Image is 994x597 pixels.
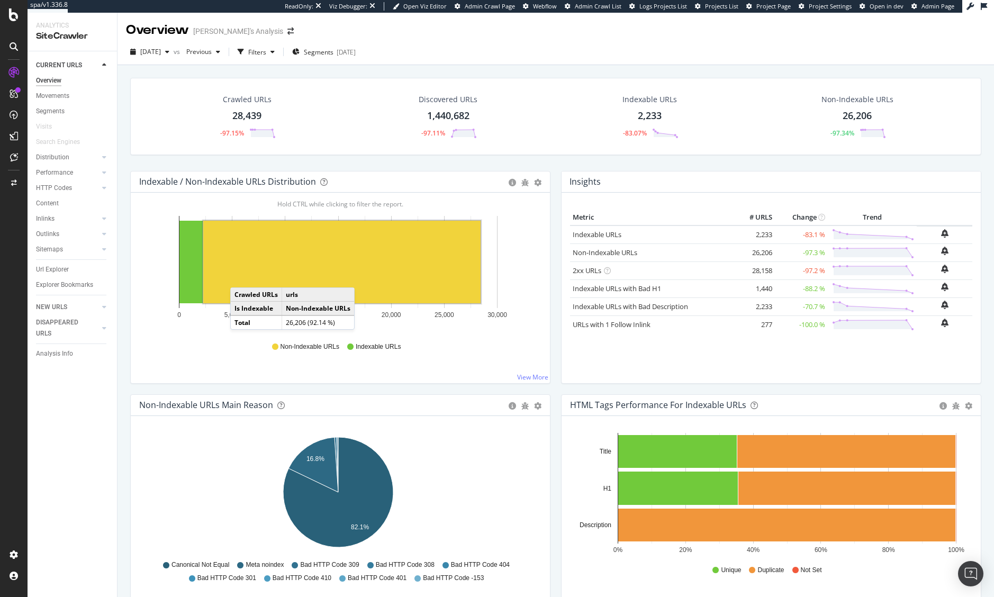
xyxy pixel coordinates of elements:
[231,315,282,329] td: Total
[570,400,746,410] div: HTML Tags Performance for Indexable URLs
[622,94,677,105] div: Indexable URLs
[509,402,516,410] div: circle-info
[171,560,229,569] span: Canonical Not Equal
[573,320,650,329] a: URLs with 1 Follow Inlink
[139,433,538,556] div: A chart.
[775,279,828,297] td: -88.2 %
[231,288,282,302] td: Crawled URLs
[36,60,99,71] a: CURRENT URLS
[721,566,741,575] span: Unique
[941,265,948,273] div: bell-plus
[421,129,445,138] div: -97.11%
[36,317,89,339] div: DISAPPEARED URLS
[952,402,960,410] div: bug
[36,348,110,359] a: Analysis Info
[533,2,557,10] span: Webflow
[830,129,854,138] div: -97.34%
[573,248,637,257] a: Non-Indexable URLs
[733,315,775,333] td: 277
[382,311,401,319] text: 20,000
[36,137,80,148] div: Search Engines
[775,210,828,225] th: Change
[36,317,99,339] a: DISAPPEARED URLS
[756,2,791,10] span: Project Page
[403,2,447,10] span: Open Viz Editor
[815,546,827,554] text: 60%
[36,264,69,275] div: Url Explorer
[288,43,360,60] button: Segments[DATE]
[775,243,828,261] td: -97.3 %
[306,455,324,463] text: 16.8%
[958,561,983,586] div: Open Intercom Messenger
[775,261,828,279] td: -97.2 %
[941,319,948,327] div: bell-plus
[465,2,515,10] span: Admin Crawl Page
[695,2,738,11] a: Projects List
[140,47,161,56] span: 2025 Aug. 21st
[733,261,775,279] td: 28,158
[348,574,406,583] span: Bad HTTP Code 401
[248,48,266,57] div: Filters
[573,302,688,311] a: Indexable URLs with Bad Description
[747,546,760,554] text: 40%
[487,311,507,319] text: 30,000
[36,91,110,102] a: Movements
[948,546,964,554] text: 100%
[639,2,687,10] span: Logs Projects List
[329,2,367,11] div: Viz Debugger:
[174,47,182,56] span: vs
[36,91,69,102] div: Movements
[232,109,261,123] div: 28,439
[36,75,110,86] a: Overview
[775,297,828,315] td: -70.7 %
[613,546,623,554] text: 0%
[36,244,63,255] div: Sitemaps
[427,109,469,123] div: 1,440,682
[281,342,339,351] span: Non-Indexable URLs
[580,521,611,529] text: Description
[126,43,174,60] button: [DATE]
[36,229,59,240] div: Outlinks
[603,485,612,492] text: H1
[521,179,529,186] div: bug
[733,243,775,261] td: 26,206
[36,137,91,148] a: Search Engines
[36,279,110,291] a: Explorer Bookmarks
[939,402,947,410] div: circle-info
[36,152,69,163] div: Distribution
[570,210,733,225] th: Metric
[882,546,895,554] text: 80%
[139,400,273,410] div: Non-Indexable URLs Main Reason
[182,47,212,56] span: Previous
[393,2,447,11] a: Open Viz Editor
[126,21,189,39] div: Overview
[36,167,73,178] div: Performance
[733,297,775,315] td: 2,233
[282,302,355,316] td: Non-Indexable URLs
[679,546,692,554] text: 20%
[233,43,279,60] button: Filters
[801,566,822,575] span: Not Set
[36,213,55,224] div: Inlinks
[351,523,369,531] text: 82.1%
[36,152,99,163] a: Distribution
[376,560,435,569] span: Bad HTTP Code 308
[775,315,828,333] td: -100.0 %
[36,106,65,117] div: Segments
[733,225,775,244] td: 2,233
[36,121,62,132] a: Visits
[182,43,224,60] button: Previous
[139,176,316,187] div: Indexable / Non-Indexable URLs Distribution
[36,264,110,275] a: Url Explorer
[911,2,954,11] a: Admin Page
[282,315,355,329] td: 26,206 (92.14 %)
[570,433,969,556] svg: A chart.
[223,94,272,105] div: Crawled URLs
[733,279,775,297] td: 1,440
[523,2,557,11] a: Webflow
[36,183,99,194] a: HTTP Codes
[809,2,852,10] span: Project Settings
[870,2,903,10] span: Open in dev
[36,121,52,132] div: Visits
